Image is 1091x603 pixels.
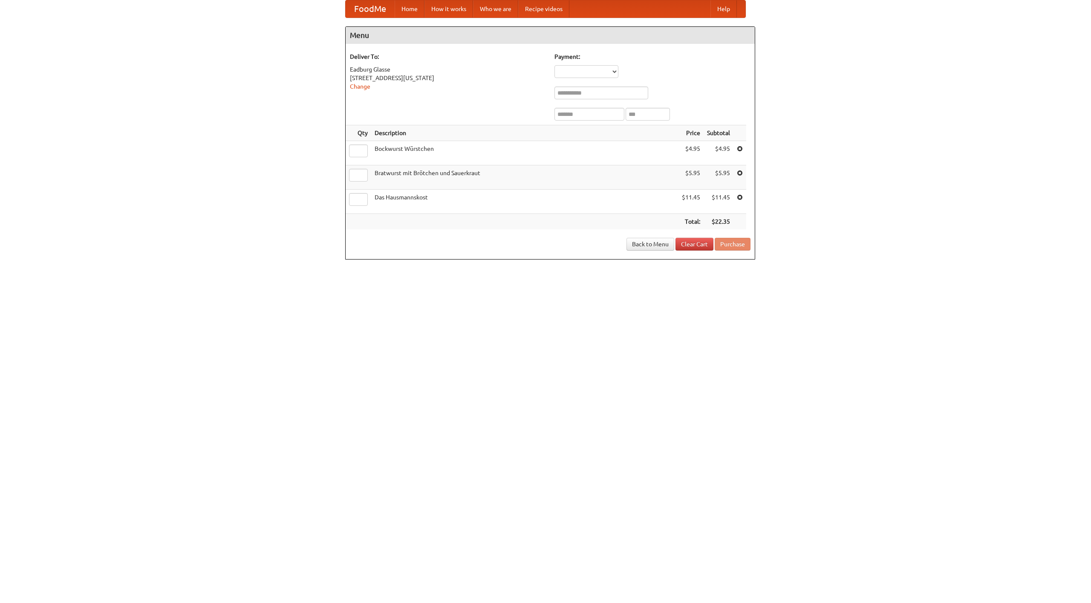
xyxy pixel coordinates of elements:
[371,125,678,141] th: Description
[371,165,678,190] td: Bratwurst mit Brötchen und Sauerkraut
[678,141,704,165] td: $4.95
[704,214,733,230] th: $22.35
[346,27,755,44] h4: Menu
[554,52,750,61] h5: Payment:
[350,52,546,61] h5: Deliver To:
[678,190,704,214] td: $11.45
[424,0,473,17] a: How it works
[371,141,678,165] td: Bockwurst Würstchen
[678,125,704,141] th: Price
[710,0,737,17] a: Help
[395,0,424,17] a: Home
[350,83,370,90] a: Change
[715,238,750,251] button: Purchase
[350,65,546,74] div: Eadburg Glasse
[346,0,395,17] a: FoodMe
[350,74,546,82] div: [STREET_ADDRESS][US_STATE]
[704,141,733,165] td: $4.95
[346,125,371,141] th: Qty
[518,0,569,17] a: Recipe videos
[704,125,733,141] th: Subtotal
[678,165,704,190] td: $5.95
[704,190,733,214] td: $11.45
[371,190,678,214] td: Das Hausmannskost
[704,165,733,190] td: $5.95
[626,238,674,251] a: Back to Menu
[678,214,704,230] th: Total:
[675,238,713,251] a: Clear Cart
[473,0,518,17] a: Who we are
